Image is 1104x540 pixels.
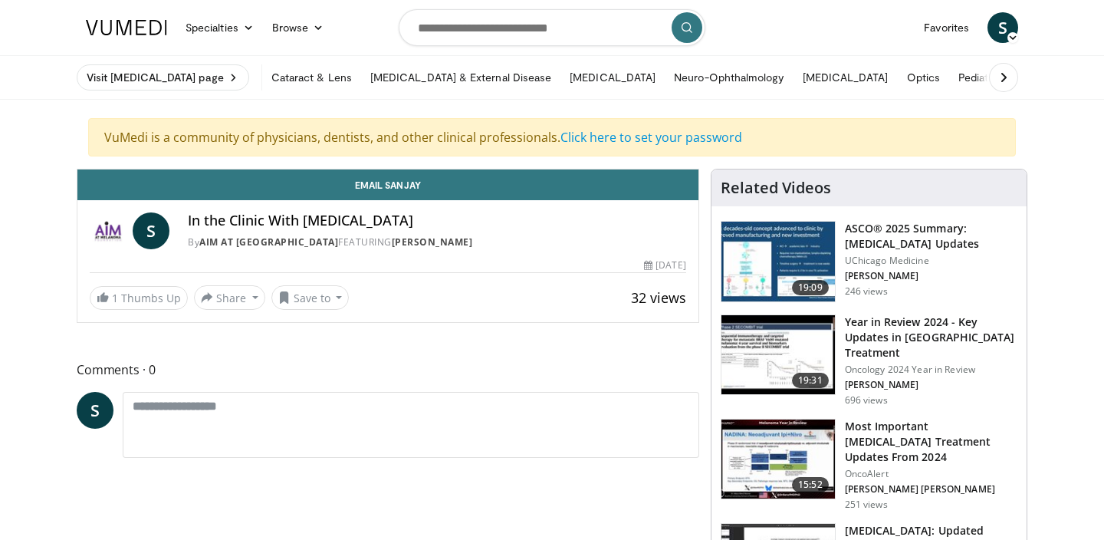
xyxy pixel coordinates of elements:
[176,12,263,43] a: Specialties
[77,64,249,91] a: Visit [MEDICAL_DATA] page
[188,235,686,249] div: By FEATURING
[271,285,350,310] button: Save to
[792,477,829,492] span: 15:52
[665,62,793,93] a: Neuro-Ophthalmology
[845,483,1017,496] p: [PERSON_NAME] [PERSON_NAME]
[845,364,1017,376] p: Oncology 2024 Year in Review
[188,212,686,229] h4: In the Clinic With [MEDICAL_DATA]
[133,212,169,249] a: S
[392,235,473,249] a: [PERSON_NAME]
[845,499,888,511] p: 251 views
[112,291,118,305] span: 1
[845,314,1017,361] h3: Year in Review 2024 - Key Updates in [GEOGRAPHIC_DATA] Treatment
[263,12,333,43] a: Browse
[194,285,265,310] button: Share
[845,394,888,407] p: 696 views
[77,392,113,429] a: S
[560,129,742,146] a: Click here to set your password
[77,170,698,200] a: Email Sanjay
[845,379,1017,391] p: [PERSON_NAME]
[90,286,188,310] a: 1 Thumbs Up
[792,373,829,388] span: 19:31
[792,280,829,295] span: 19:09
[845,419,1017,465] h3: Most Important [MEDICAL_DATA] Treatment Updates From 2024
[86,20,167,35] img: VuMedi Logo
[721,221,1017,302] a: 19:09 ASCO® 2025 Summary: [MEDICAL_DATA] Updates UChicago Medicine [PERSON_NAME] 246 views
[915,12,978,43] a: Favorites
[721,419,1017,511] a: 15:52 Most Important [MEDICAL_DATA] Treatment Updates From 2024 OncoAlert [PERSON_NAME] [PERSON_N...
[631,288,686,307] span: 32 views
[721,179,831,197] h4: Related Videos
[721,315,835,395] img: 336fab2a-50e5-49f1-89a3-95f41fda7913.150x105_q85_crop-smart_upscale.jpg
[399,9,705,46] input: Search topics, interventions
[90,212,127,249] img: AIM at Melanoma
[560,62,665,93] a: [MEDICAL_DATA]
[987,12,1018,43] a: S
[644,258,685,272] div: [DATE]
[898,62,949,93] a: Optics
[845,221,1017,252] h3: ASCO® 2025 Summary: [MEDICAL_DATA] Updates
[721,222,835,301] img: e3f8699c-655a-40d7-9e09-ddaffb4702c0.150x105_q85_crop-smart_upscale.jpg
[721,420,835,499] img: 579334fd-a1ad-480a-b685-992ea935406f.150x105_q85_crop-smart_upscale.jpg
[361,62,560,93] a: [MEDICAL_DATA] & External Disease
[845,285,888,298] p: 246 views
[88,118,1016,156] div: VuMedi is a community of physicians, dentists, and other clinical professionals.
[721,314,1017,407] a: 19:31 Year in Review 2024 - Key Updates in [GEOGRAPHIC_DATA] Treatment Oncology 2024 Year in Revi...
[77,360,699,380] span: Comments 0
[845,255,1017,267] p: UChicago Medicine
[262,62,361,93] a: Cataract & Lens
[845,468,1017,480] p: OncoAlert
[199,235,338,249] a: AIM at [GEOGRAPHIC_DATA]
[793,62,898,93] a: [MEDICAL_DATA]
[845,270,1017,282] p: [PERSON_NAME]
